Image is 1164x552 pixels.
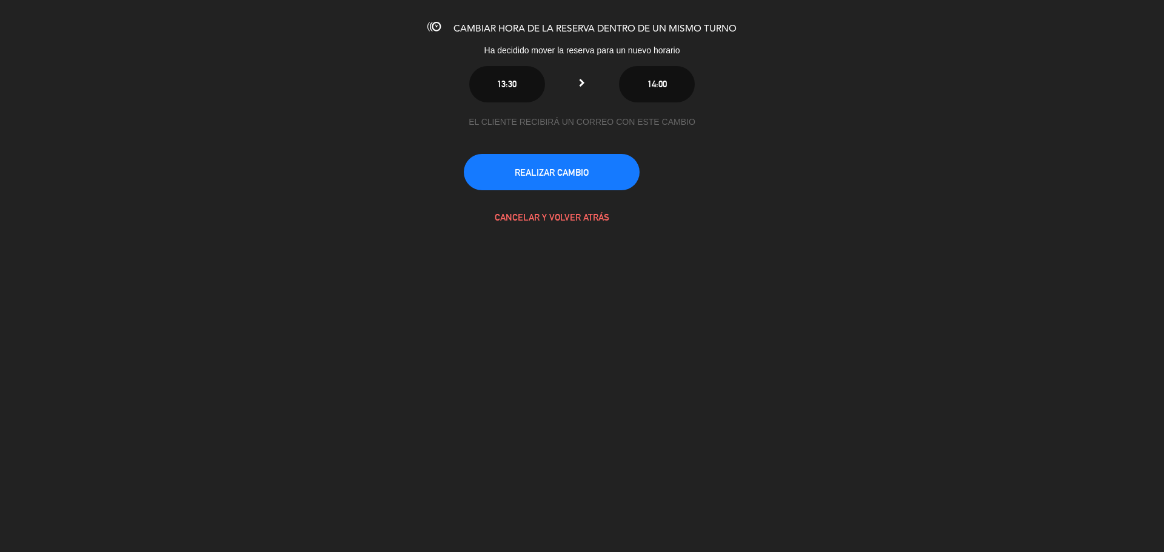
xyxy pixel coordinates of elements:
span: CAMBIAR HORA DE LA RESERVA DENTRO DE UN MISMO TURNO [453,24,737,34]
div: EL CLIENTE RECIBIRÁ UN CORREO CON ESTE CAMBIO [464,115,700,129]
button: REALIZAR CAMBIO [464,154,640,190]
button: CANCELAR Y VOLVER ATRÁS [464,199,640,235]
div: Ha decidido mover la reserva para un nuevo horario [382,44,782,58]
span: 13:30 [497,79,517,89]
span: 14:00 [647,79,667,89]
